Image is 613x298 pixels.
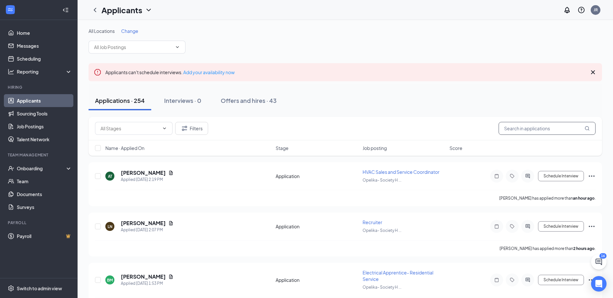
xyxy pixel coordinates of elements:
[500,246,596,251] p: [PERSON_NAME] has applied more than .
[168,274,174,279] svg: Document
[121,28,138,34] span: Change
[17,201,72,214] a: Surveys
[8,220,71,225] div: Payroll
[595,258,603,266] svg: ChatActive
[8,84,71,90] div: Hiring
[591,276,607,292] div: Open Intercom Messenger
[17,120,72,133] a: Job Postings
[8,68,14,75] svg: Analysis
[121,176,174,183] div: Applied [DATE] 2:19 PM
[17,165,67,172] div: Onboarding
[573,196,595,201] b: an hour ago
[105,145,144,151] span: Name · Applied On
[493,277,501,283] svg: Note
[17,26,72,39] a: Home
[17,133,72,146] a: Talent Network
[363,169,439,175] span: HVAC Sales and Service Coordinator
[508,224,516,229] svg: Tag
[493,224,501,229] svg: Note
[89,28,115,34] span: All Locations
[493,174,501,179] svg: Note
[499,195,596,201] p: [PERSON_NAME] has applied more than .
[499,122,596,135] input: Search in applications
[508,277,516,283] svg: Tag
[95,96,145,104] div: Applications · 254
[101,5,142,15] h1: Applicants
[599,253,607,259] div: 16
[121,280,174,287] div: Applied [DATE] 1:53 PM
[524,277,532,283] svg: ActiveChat
[8,152,71,158] div: Team Management
[276,173,359,179] div: Application
[121,227,174,233] div: Applied [DATE] 2:07 PM
[221,96,277,104] div: Offers and hires · 43
[100,125,159,132] input: All Stages
[17,52,72,65] a: Scheduling
[591,254,607,270] button: ChatActive
[276,277,359,283] div: Application
[17,107,72,120] a: Sourcing Tools
[588,223,596,230] svg: Ellipses
[105,69,235,75] span: Applicants can't schedule interviews.
[17,68,72,75] div: Reporting
[17,188,72,201] a: Documents
[363,285,401,290] span: Opelika- Society H ...
[17,285,62,292] div: Switch to admin view
[449,145,462,151] span: Score
[91,6,99,14] svg: ChevronLeft
[363,178,401,183] span: Opelika- Society H ...
[588,276,596,284] svg: Ellipses
[276,145,289,151] span: Stage
[175,122,208,135] button: Filter Filters
[7,6,14,13] svg: WorkstreamLogo
[168,221,174,226] svg: Document
[585,126,590,131] svg: MagnifyingGlass
[577,6,585,14] svg: QuestionInfo
[175,45,180,50] svg: ChevronDown
[168,170,174,175] svg: Document
[121,220,166,227] h5: [PERSON_NAME]
[108,224,112,229] div: LN
[17,175,72,188] a: Team
[363,270,433,282] span: Electrical Apprentice- Residential Service
[363,145,387,151] span: Job posting
[107,277,113,283] div: BM
[8,285,14,292] svg: Settings
[121,169,166,176] h5: [PERSON_NAME]
[573,246,595,251] b: 2 hours ago
[164,96,201,104] div: Interviews · 0
[94,44,172,51] input: All Job Postings
[538,221,584,232] button: Schedule Interview
[538,171,584,181] button: Schedule Interview
[145,6,153,14] svg: ChevronDown
[588,172,596,180] svg: Ellipses
[524,224,532,229] svg: ActiveChat
[162,126,167,131] svg: ChevronDown
[17,230,72,243] a: PayrollCrown
[524,174,532,179] svg: ActiveChat
[62,7,69,13] svg: Collapse
[563,6,571,14] svg: Notifications
[181,124,188,132] svg: Filter
[108,174,112,179] div: AT
[183,69,235,75] a: Add your availability now
[94,68,101,76] svg: Error
[276,223,359,230] div: Application
[17,94,72,107] a: Applicants
[538,275,584,285] button: Schedule Interview
[594,7,598,13] div: JR
[363,228,401,233] span: Opelika- Society H ...
[121,273,166,280] h5: [PERSON_NAME]
[363,219,382,225] span: Recruiter
[8,165,14,172] svg: UserCheck
[508,174,516,179] svg: Tag
[589,68,597,76] svg: Cross
[17,39,72,52] a: Messages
